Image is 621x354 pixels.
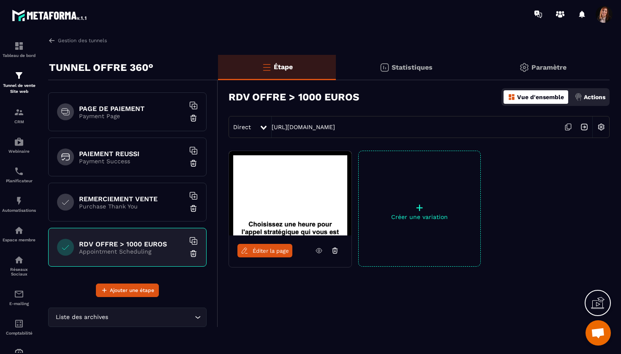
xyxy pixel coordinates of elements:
img: trash [189,249,198,258]
p: Appointment Scheduling [79,248,185,255]
p: Tunnel de vente Site web [2,83,36,95]
p: Payment Page [79,113,185,119]
a: Éditer la page [237,244,292,257]
h6: RDV OFFRE > 1000 EUROS [79,240,185,248]
a: emailemailE-mailing [2,283,36,312]
img: email [14,289,24,299]
h6: PAIEMENT REUSSI [79,150,185,158]
img: automations [14,137,24,147]
img: formation [14,41,24,51]
img: automations [14,225,24,235]
a: [URL][DOMAIN_NAME] [272,124,335,130]
img: trash [189,204,198,213]
input: Search for option [110,313,193,322]
a: accountantaccountantComptabilité [2,312,36,342]
h6: REMERCIEMENT VENTE [79,195,185,203]
img: stats.20deebd0.svg [379,62,389,73]
p: TUNNEL OFFRE 360° [49,59,153,76]
img: trash [189,159,198,168]
img: bars-o.4a397970.svg [261,62,272,72]
img: logo [12,8,88,23]
p: Tableau de bord [2,53,36,58]
a: automationsautomationsAutomatisations [2,189,36,219]
p: Comptabilité [2,331,36,335]
img: formation [14,70,24,81]
p: Créer une variation [359,213,480,220]
p: Espace membre [2,238,36,242]
img: dashboard-orange.40269519.svg [508,93,515,101]
h3: RDV OFFRE > 1000 EUROS [229,91,359,103]
img: arrow-next.bcc2205e.svg [576,119,592,135]
p: E-mailing [2,301,36,306]
p: Automatisations [2,208,36,213]
a: social-networksocial-networkRéseaux Sociaux [2,249,36,283]
p: Planificateur [2,178,36,183]
img: accountant [14,319,24,329]
img: automations [14,196,24,206]
a: automationsautomationsEspace membre [2,219,36,249]
p: CRM [2,119,36,124]
p: Statistiques [392,63,433,71]
img: image [229,151,351,235]
div: Search for option [48,308,207,327]
p: Vue d'ensemble [517,94,564,100]
p: Réseaux Sociaux [2,267,36,276]
p: Paramètre [531,63,567,71]
span: Liste des archives [54,313,110,322]
a: automationsautomationsWebinaire [2,130,36,160]
p: Payment Success [79,158,185,165]
img: formation [14,107,24,117]
span: Direct [233,124,251,130]
p: Étape [274,63,293,71]
p: Purchase Thank You [79,203,185,210]
a: formationformationCRM [2,101,36,130]
p: Actions [584,94,605,100]
a: formationformationTunnel de vente Site web [2,64,36,101]
img: scheduler [14,166,24,176]
p: + [359,202,480,213]
a: formationformationTableau de bord [2,35,36,64]
h6: PAGE DE PAIEMENT [79,105,185,113]
img: trash [189,114,198,122]
button: Ajouter une étape [96,284,159,297]
img: setting-gr.5f69749f.svg [519,62,529,73]
span: Éditer la page [253,248,289,254]
a: schedulerschedulerPlanificateur [2,160,36,189]
a: Gestion des tunnels [48,37,107,44]
p: Webinaire [2,149,36,154]
img: arrow [48,37,56,44]
img: social-network [14,255,24,265]
img: setting-w.858f3a88.svg [593,119,609,135]
span: Ajouter une étape [110,286,154,295]
a: Ouvrir le chat [586,320,611,346]
img: actions.d6e523a2.png [575,93,582,101]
